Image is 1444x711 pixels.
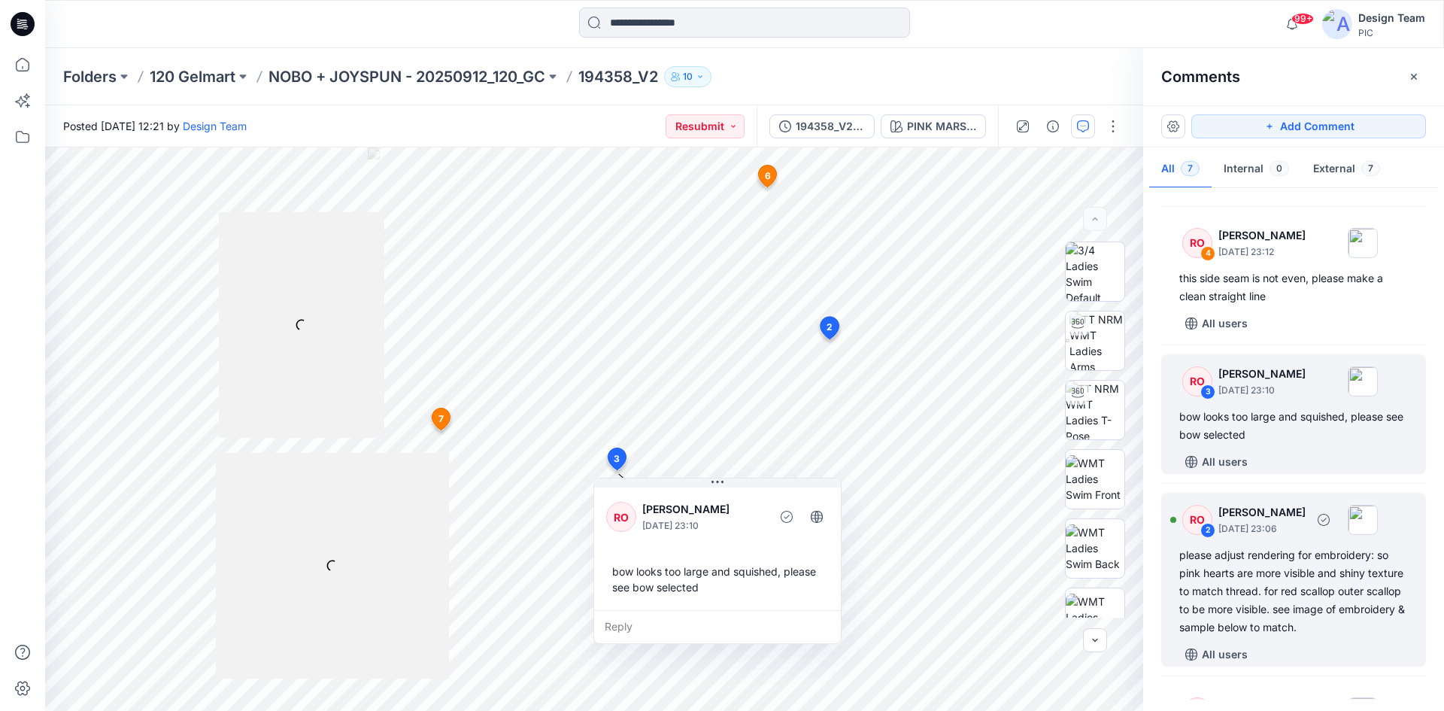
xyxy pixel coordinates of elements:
p: [PERSON_NAME] [1218,503,1306,521]
p: [PERSON_NAME] [1218,365,1306,383]
div: PIC [1358,27,1425,38]
div: Design Team [1358,9,1425,27]
button: All [1149,150,1212,189]
img: 3/4 Ladies Swim Default [1066,242,1124,301]
button: All users [1179,643,1254,667]
img: WMT Ladies Swim Back [1066,524,1124,572]
div: RO [1182,505,1212,535]
div: RO [1182,366,1212,397]
button: 10 [664,66,711,87]
span: 99+ [1291,13,1314,25]
span: 7 [438,412,444,426]
p: [DATE] 23:12 [1218,245,1306,260]
button: 194358_V2 NEW PATTERN [769,114,875,138]
div: RO [1182,228,1212,258]
div: Reply [594,610,841,643]
span: 3 [614,452,620,466]
p: 10 [683,68,693,85]
p: All users [1202,453,1248,471]
img: TT NRM WMT Ladies T-Pose [1066,381,1124,439]
img: avatar [1322,9,1352,39]
div: PINK MARSHMALLOW [907,118,976,135]
span: 0 [1270,161,1289,176]
span: 7 [1361,161,1380,176]
div: bow looks too large and squished, please see bow selected [606,558,829,601]
p: All users [1202,314,1248,333]
button: All users [1179,450,1254,474]
span: 7 [1181,161,1200,176]
img: WMT Ladies Swim Front [1066,455,1124,503]
button: Add Comment [1191,114,1426,138]
button: All users [1179,311,1254,336]
span: 6 [765,169,771,183]
div: 2 [1200,523,1215,538]
div: 194358_V2 NEW PATTERN [796,118,865,135]
div: please adjust rendering for embroidery: so pink hearts are more visible and shiny texture to matc... [1179,546,1408,637]
img: WMT Ladies Swim Left [1066,594,1124,641]
div: 3 [1200,384,1215,400]
h2: Comments [1161,68,1240,86]
button: External [1301,150,1392,189]
button: Internal [1212,150,1301,189]
p: All users [1202,646,1248,664]
img: TT NRM WMT Ladies Arms Down [1069,311,1124,370]
span: Posted [DATE] 12:21 by [63,118,247,134]
p: 194358_V2 [578,66,658,87]
div: bow looks too large and squished, please see bow selected [1179,408,1408,444]
a: 120 Gelmart [150,66,235,87]
div: 4 [1200,246,1215,261]
div: RO [606,502,636,532]
button: PINK MARSHMALLOW [881,114,986,138]
a: Design Team [183,120,247,132]
span: 2 [827,321,833,334]
div: this side seam is not even, please make a clean straight line [1179,269,1408,305]
p: [DATE] 23:10 [642,518,765,533]
button: Details [1041,114,1065,138]
p: [DATE] 23:10 [1218,383,1306,398]
a: NOBO + JOYSPUN - 20250912_120_GC [268,66,545,87]
a: Folders [63,66,117,87]
p: [PERSON_NAME] [642,500,765,518]
p: [PERSON_NAME] [1218,226,1306,245]
p: [DATE] 23:06 [1218,521,1306,536]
